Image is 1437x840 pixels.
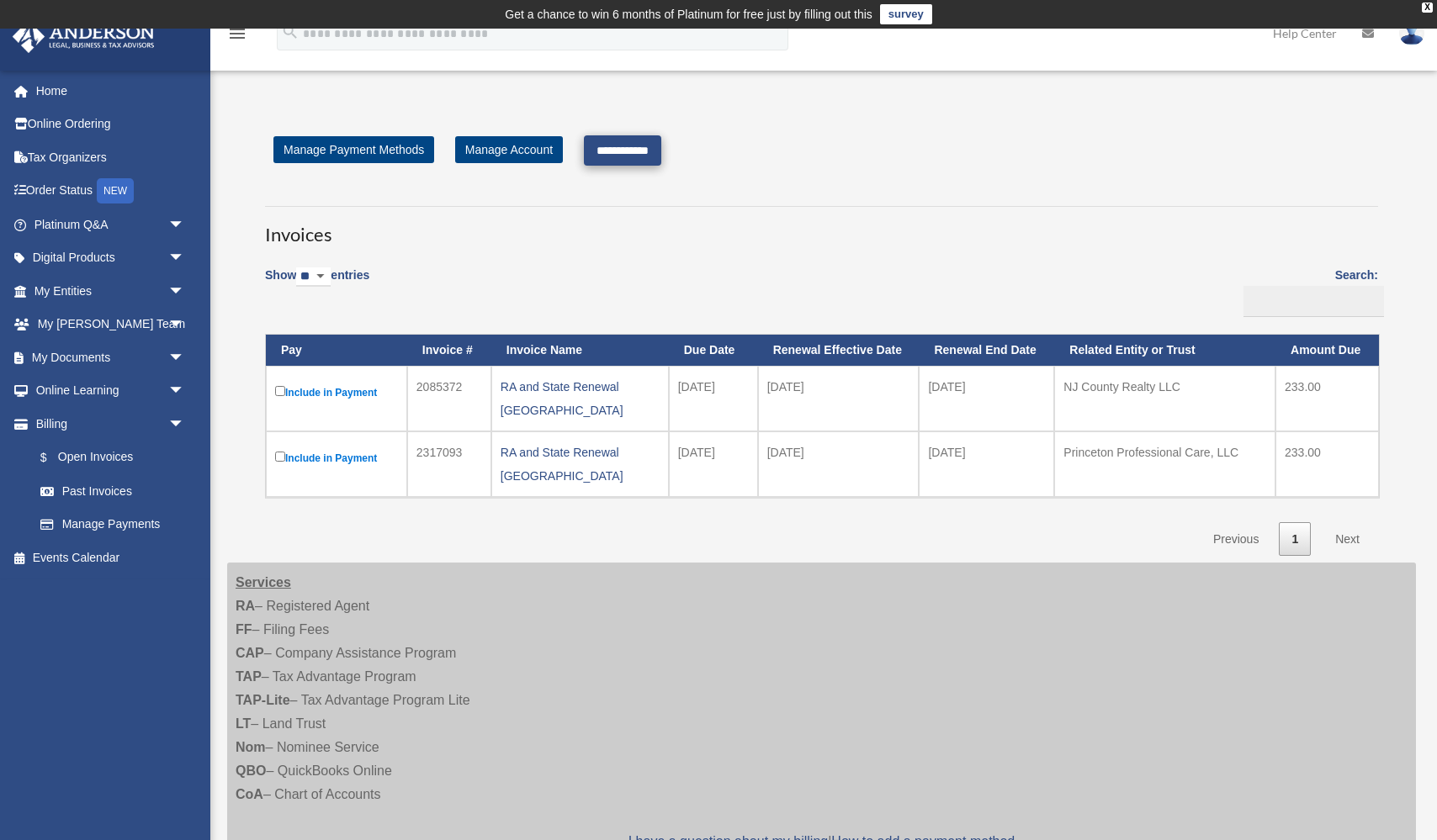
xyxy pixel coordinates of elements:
strong: RA [236,599,255,613]
span: arrow_drop_down [168,308,202,342]
a: Previous [1201,522,1271,557]
a: Manage Payments [24,508,202,542]
strong: TAP-Lite [236,693,290,707]
a: Order StatusNEW [12,174,210,209]
th: Due Date: activate to sort column ascending [669,335,758,366]
td: 2085372 [407,366,491,431]
span: arrow_drop_down [168,374,202,409]
a: Online Learningarrow_drop_down [12,374,210,408]
strong: CAP [236,646,264,660]
div: Get a chance to win 6 months of Platinum for free just by filling out this [505,4,872,24]
th: Invoice Name: activate to sort column ascending [491,335,669,366]
i: search [281,23,300,41]
select: Showentries [296,267,331,287]
a: Past Invoices [24,474,202,508]
a: My Documentsarrow_drop_down [12,341,210,374]
td: 233.00 [1275,431,1379,497]
a: Billingarrow_drop_down [12,407,202,441]
input: Search: [1243,286,1384,318]
span: arrow_drop_down [168,274,202,309]
div: RA and State Renewal [GEOGRAPHIC_DATA] [501,441,660,488]
td: 2317093 [407,431,491,497]
td: NJ County Realty LLC [1054,366,1275,431]
span: $ [50,447,58,468]
th: Pay: activate to sort column descending [266,335,407,366]
th: Invoice #: activate to sort column ascending [407,335,491,366]
img: Anderson Advisors Platinum Portal [8,20,160,53]
strong: Nom [236,740,266,754]
a: survey [880,4,932,24]
a: $Open Invoices [24,441,194,475]
input: Include in Payment [275,386,285,396]
td: 233.00 [1275,366,1379,431]
a: Events Calendar [12,541,210,574]
a: Digital Productsarrow_drop_down [12,241,210,275]
span: arrow_drop_down [168,341,202,375]
td: [DATE] [919,431,1054,497]
a: Home [12,74,210,108]
strong: LT [236,716,251,731]
th: Renewal End Date: activate to sort column ascending [919,335,1054,366]
a: My Entitiesarrow_drop_down [12,274,210,308]
td: Princeton Professional Care, LLC [1054,431,1275,497]
th: Related Entity or Trust: activate to sort column ascending [1054,335,1275,366]
label: Include in Payment [275,383,398,403]
img: User Pic [1399,21,1424,45]
a: Online Ordering [12,108,210,141]
a: My [PERSON_NAME] Teamarrow_drop_down [12,308,210,341]
td: [DATE] [919,366,1054,431]
td: [DATE] [758,366,920,431]
td: [DATE] [669,431,758,497]
i: menu [227,24,247,44]
a: Manage Payment Methods [273,136,434,163]
strong: TAP [236,669,262,684]
strong: Services [236,575,291,589]
div: RA and State Renewal [GEOGRAPHIC_DATA] [501,375,660,422]
a: Platinum Q&Aarrow_drop_down [12,208,210,241]
h3: Invoices [265,206,1378,248]
td: [DATE] [758,431,920,497]
span: arrow_drop_down [168,208,202,242]
a: menu [227,29,247,44]
label: Search: [1238,265,1378,317]
label: Include in Payment [275,448,398,468]
a: Next [1323,522,1372,557]
th: Renewal Effective Date: activate to sort column ascending [758,335,920,366]
a: Tax Organizers [12,140,210,174]
span: arrow_drop_down [168,407,202,441]
div: close [1422,3,1433,13]
th: Amount Due: activate to sort column ascending [1275,335,1379,366]
strong: FF [236,622,252,637]
strong: QBO [236,763,266,778]
label: Show entries [265,265,369,304]
strong: CoA [236,787,263,801]
span: arrow_drop_down [168,241,202,276]
a: Manage Account [455,136,563,163]
a: 1 [1279,522,1311,557]
div: NEW [97,178,134,203]
input: Include in Payment [275,452,285,462]
td: [DATE] [669,366,758,431]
